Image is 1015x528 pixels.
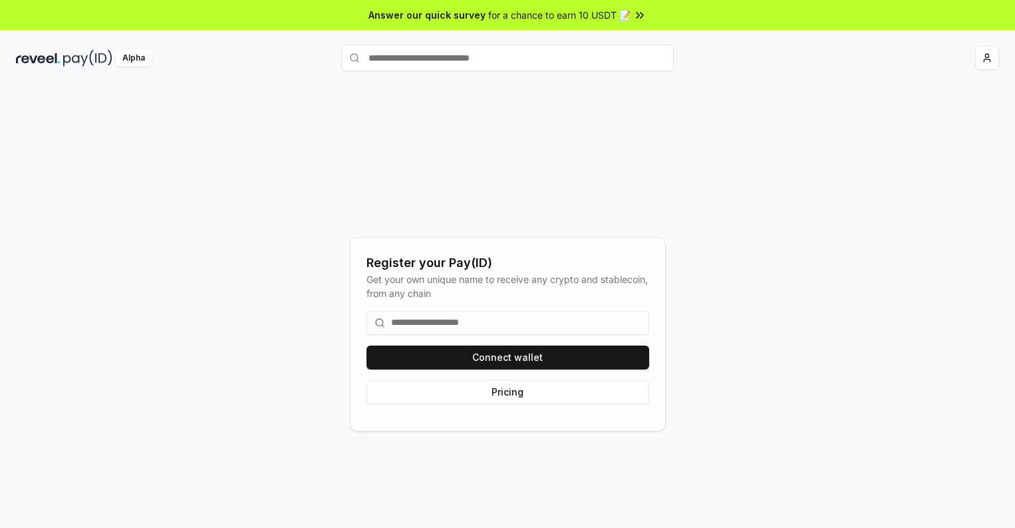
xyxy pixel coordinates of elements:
div: Get your own unique name to receive any crypto and stablecoin, from any chain [366,272,649,300]
img: pay_id [63,50,112,67]
div: Register your Pay(ID) [366,254,649,272]
div: Alpha [115,50,152,67]
img: reveel_dark [16,50,61,67]
span: Answer our quick survey [368,8,486,22]
button: Pricing [366,380,649,404]
span: for a chance to earn 10 USDT 📝 [488,8,631,22]
button: Connect wallet [366,346,649,370]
